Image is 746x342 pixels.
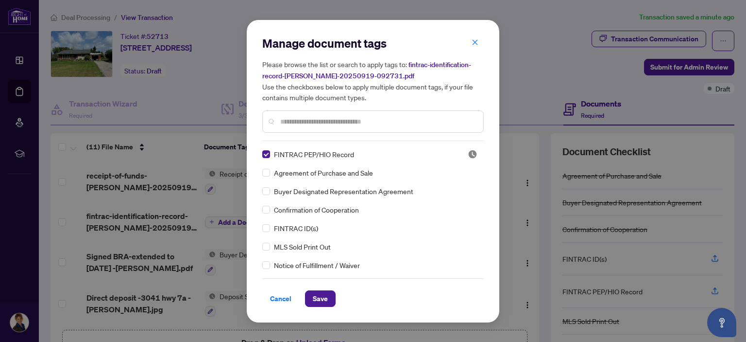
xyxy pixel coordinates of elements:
[468,149,477,159] span: Pending Review
[313,291,328,306] span: Save
[262,60,471,80] span: fintrac-identification-record-[PERSON_NAME]-20250919-092731.pdf
[274,223,318,234] span: FINTRAC ID(s)
[270,291,291,306] span: Cancel
[262,36,484,51] h2: Manage document tags
[274,167,373,178] span: Agreement of Purchase and Sale
[707,308,736,337] button: Open asap
[274,149,354,160] span: FINTRAC PEP/HIO Record
[262,290,299,307] button: Cancel
[468,149,477,159] img: status
[274,260,360,270] span: Notice of Fulfillment / Waiver
[274,186,413,197] span: Buyer Designated Representation Agreement
[305,290,336,307] button: Save
[262,59,484,103] h5: Please browse the list or search to apply tags to: Use the checkboxes below to apply multiple doc...
[274,241,331,252] span: MLS Sold Print Out
[274,204,359,215] span: Confirmation of Cooperation
[472,39,478,46] span: close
